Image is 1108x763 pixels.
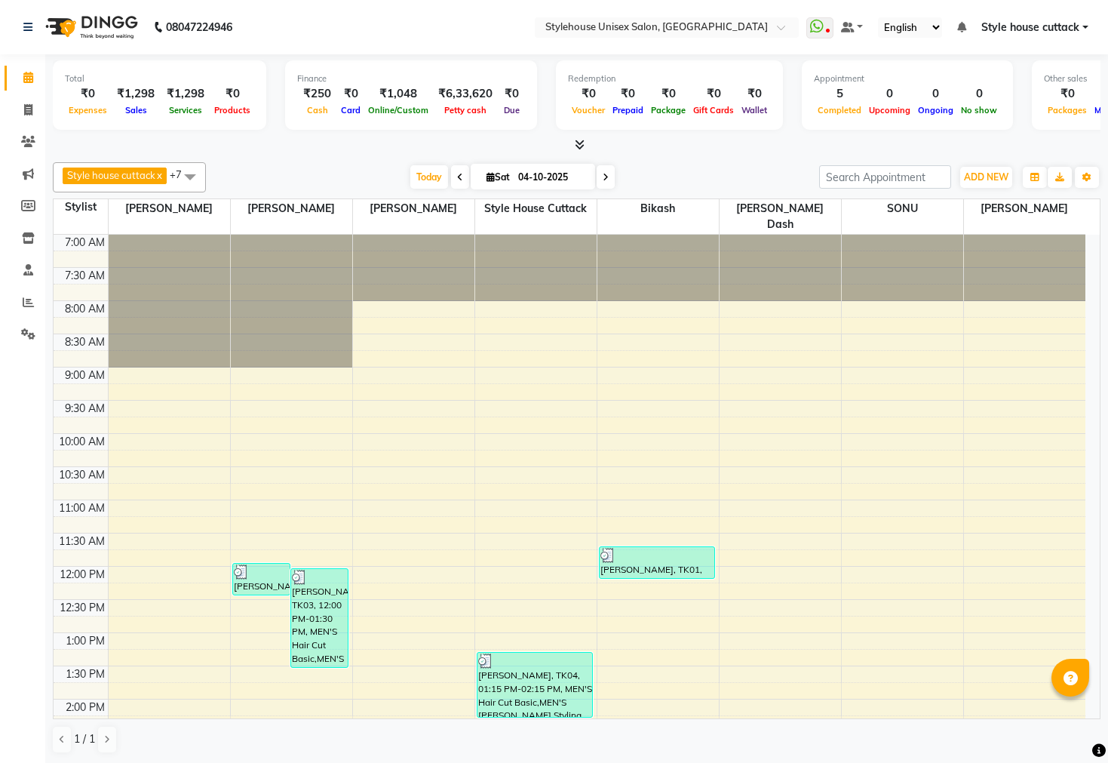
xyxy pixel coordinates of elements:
[121,105,151,115] span: Sales
[161,85,210,103] div: ₹1,298
[814,105,865,115] span: Completed
[62,334,108,350] div: 8:30 AM
[647,105,689,115] span: Package
[62,301,108,317] div: 8:00 AM
[63,633,108,649] div: 1:00 PM
[410,165,448,189] span: Today
[231,199,352,218] span: [PERSON_NAME]
[364,105,432,115] span: Online/Custom
[57,600,108,616] div: 12:30 PM
[337,85,364,103] div: ₹0
[720,199,841,234] span: [PERSON_NAME] Dash
[54,199,108,215] div: Stylist
[814,85,865,103] div: 5
[210,105,254,115] span: Products
[297,85,337,103] div: ₹250
[303,105,332,115] span: Cash
[170,168,193,180] span: +7
[597,199,719,218] span: Bikash
[1044,85,1091,103] div: ₹0
[63,666,108,682] div: 1:30 PM
[914,105,957,115] span: Ongoing
[297,72,525,85] div: Finance
[689,105,738,115] span: Gift Cards
[960,167,1012,188] button: ADD NEW
[914,85,957,103] div: 0
[483,171,514,183] span: Sat
[609,105,647,115] span: Prepaid
[842,199,963,218] span: SONU
[166,6,232,48] b: 08047224946
[62,401,108,417] div: 9:30 AM
[738,105,771,115] span: Wallet
[353,199,474,218] span: [PERSON_NAME]
[337,105,364,115] span: Card
[957,105,1001,115] span: No show
[63,700,108,715] div: 2:00 PM
[568,72,771,85] div: Redemption
[57,567,108,583] div: 12:00 PM
[56,534,108,549] div: 11:30 AM
[477,653,593,717] div: [PERSON_NAME], TK04, 01:15 PM-02:15 PM, MEN'S Hair Cut Basic,MEN'S [PERSON_NAME] Styling
[65,72,254,85] div: Total
[364,85,432,103] div: ₹1,048
[62,268,108,284] div: 7:30 AM
[109,199,230,218] span: [PERSON_NAME]
[56,500,108,516] div: 11:00 AM
[233,564,290,595] div: [PERSON_NAME], TK02, 11:55 AM-12:25 PM, MEN'S Hair Wash With Mask
[155,169,162,181] a: x
[165,105,206,115] span: Services
[210,85,254,103] div: ₹0
[65,105,111,115] span: Expenses
[74,731,95,747] span: 1 / 1
[814,72,1001,85] div: Appointment
[500,105,523,115] span: Due
[819,165,951,189] input: Search Appointment
[62,235,108,251] div: 7:00 AM
[957,85,1001,103] div: 0
[499,85,525,103] div: ₹0
[865,105,914,115] span: Upcoming
[568,85,609,103] div: ₹0
[609,85,647,103] div: ₹0
[475,199,597,218] span: Style house cuttack
[600,547,715,578] div: [PERSON_NAME], TK01, 11:40 AM-12:10 PM, MEN'S Hair Cut Basic
[981,20,1079,35] span: Style house cuttack
[865,85,914,103] div: 0
[440,105,490,115] span: Petty cash
[56,434,108,450] div: 10:00 AM
[738,85,771,103] div: ₹0
[56,467,108,483] div: 10:30 AM
[964,171,1008,183] span: ADD NEW
[568,105,609,115] span: Voucher
[38,6,142,48] img: logo
[62,368,108,383] div: 9:00 AM
[67,169,155,181] span: Style house cuttack
[65,85,111,103] div: ₹0
[964,199,1086,218] span: [PERSON_NAME]
[111,85,161,103] div: ₹1,298
[689,85,738,103] div: ₹0
[291,569,348,667] div: [PERSON_NAME], TK03, 12:00 PM-01:30 PM, MEN'S Hair Cut Basic,MEN'S [PERSON_NAME] Styling,EYEBROW
[514,166,589,189] input: 2025-10-04
[1044,105,1091,115] span: Packages
[647,85,689,103] div: ₹0
[432,85,499,103] div: ₹6,33,620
